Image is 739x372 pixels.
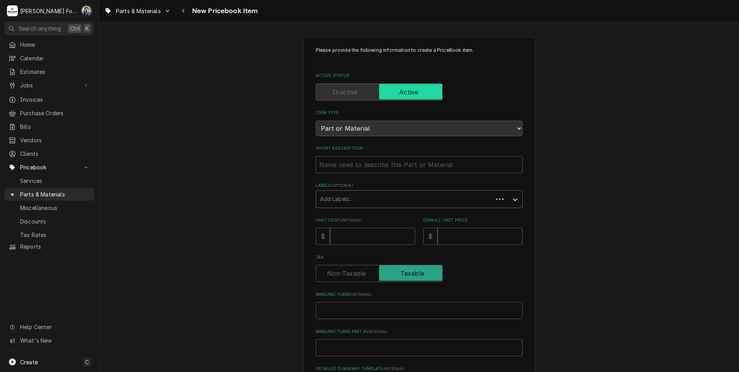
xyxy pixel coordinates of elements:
span: Tax Rates [20,231,90,239]
div: Default Unit Price [423,217,523,245]
a: Home [5,38,94,51]
a: Purchase Orders [5,107,94,119]
div: Active [316,84,523,101]
input: Name used to describe this Part or Material [316,156,523,173]
div: Tax [316,254,523,282]
div: $ [423,228,438,245]
div: C( [81,5,92,16]
span: Parts & Materials [116,7,161,15]
a: Bills [5,120,94,133]
div: Active Status [316,73,523,100]
a: Clients [5,147,94,160]
span: ( optional ) [331,183,353,188]
label: Default Unit Price [423,217,523,224]
label: Manufacturer [316,292,523,298]
span: Help Center [20,323,89,331]
span: Jobs [20,81,78,89]
span: Services [20,177,90,185]
a: Go to What's New [5,334,94,347]
span: ( optional ) [383,367,405,371]
div: Marshall Food Equipment Service's Avatar [7,5,18,16]
span: Bills [20,123,90,131]
span: Reports [20,242,90,251]
a: Services [5,174,94,187]
a: Go to Pricebook [5,161,94,174]
span: Create [20,359,38,365]
a: Go to Help Center [5,321,94,333]
label: Labels [316,183,523,189]
div: Short Description [316,145,523,173]
a: Go to Jobs [5,79,94,92]
div: Manufacturer Part # [316,329,523,356]
span: Estimates [20,68,90,76]
span: Invoices [20,96,90,104]
span: Pricebook [20,163,78,171]
button: Search anythingCtrlK [5,22,94,35]
a: Vendors [5,134,94,147]
button: Navigate back [177,5,190,17]
a: Calendar [5,52,94,65]
div: Item Type [316,110,523,136]
span: Clients [20,150,90,158]
span: ( optional ) [350,292,372,297]
div: $ [316,228,330,245]
span: Calendar [20,54,90,62]
span: Purchase Orders [20,109,90,117]
div: [PERSON_NAME] Food Equipment Service [20,7,77,15]
label: Active Status [316,73,523,79]
span: Discounts [20,217,90,225]
label: Item Type [316,110,523,116]
label: Manufacturer Part # [316,329,523,335]
span: Search anything [19,24,61,32]
div: Manufacturer [316,292,523,319]
a: Reports [5,240,94,253]
span: K [85,24,89,32]
div: Unit Cost [316,217,415,245]
span: Parts & Materials [20,190,90,198]
label: Detailed Summary Template [316,366,523,372]
label: Tax [316,254,523,261]
span: ( optional ) [341,218,362,222]
a: Invoices [5,93,94,106]
div: Chris Murphy (103)'s Avatar [81,5,92,16]
label: Short Description [316,145,523,152]
a: Go to Parts & Materials [101,5,174,17]
span: C [85,358,89,366]
span: Home [20,41,90,49]
span: Vendors [20,136,90,144]
a: Parts & Materials [5,188,94,201]
span: Ctrl [70,24,80,32]
div: M [7,5,18,16]
span: Miscellaneous [20,204,90,212]
span: What's New [20,336,89,345]
span: ( optional ) [366,329,388,334]
a: Miscellaneous [5,201,94,214]
p: Please provide the following information to create a PriceBook item. [316,47,523,61]
label: Unit Cost [316,217,415,224]
a: Tax Rates [5,229,94,241]
div: Labels [316,183,523,208]
span: New Pricebook Item [190,6,258,16]
a: Discounts [5,215,94,228]
a: Estimates [5,65,94,78]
